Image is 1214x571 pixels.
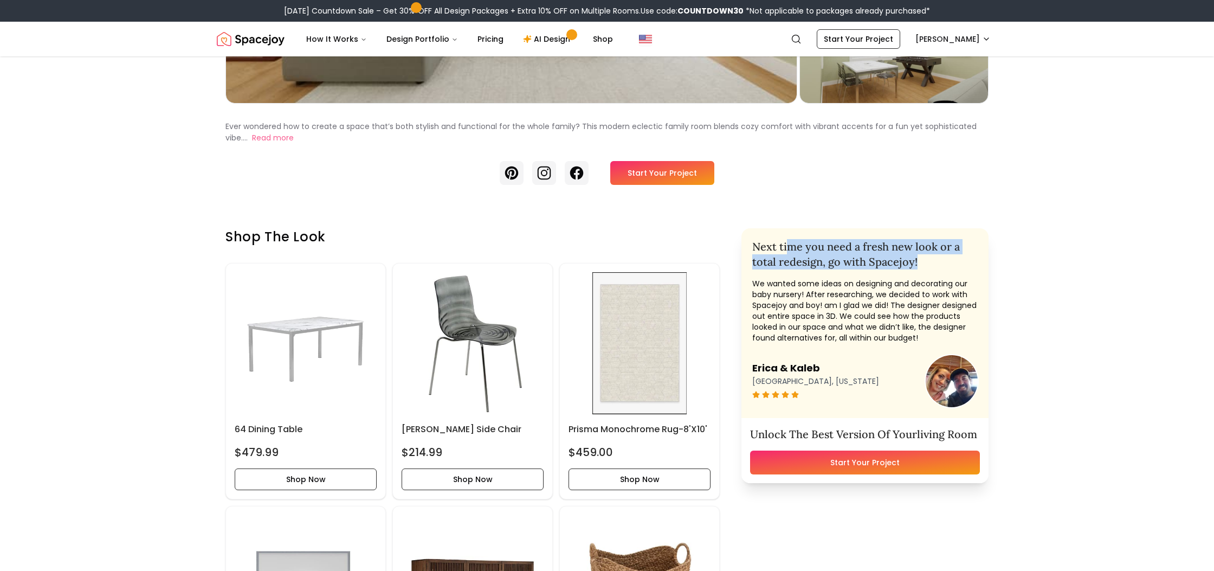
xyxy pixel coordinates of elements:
[298,28,622,50] nav: Main
[750,427,980,442] h3: Unlock The Best Version Of Your living room
[909,29,997,49] button: [PERSON_NAME]
[610,161,714,185] a: Start Your Project
[817,29,900,49] a: Start Your Project
[235,272,377,414] img: 64 Dining Table image
[298,28,376,50] button: How It Works
[559,263,720,499] div: Prisma Monochrome Rug-8'x10'
[402,423,544,436] h6: [PERSON_NAME] Side Chair
[750,451,980,474] a: Start Your Project
[225,263,386,499] a: 64 Dining Table image64 Dining Table$479.99Shop Now
[402,445,442,460] h4: $214.99
[559,263,720,499] a: Prisma Monochrome Rug-8'x10' imagePrisma Monochrome Rug-8'x10'$459.00Shop Now
[752,278,978,343] p: We wanted some ideas on designing and decorating our baby nursery! After researching, we decided ...
[514,28,582,50] a: AI Design
[392,263,553,499] a: Lerner Side Chair image[PERSON_NAME] Side Chair$214.99Shop Now
[217,22,997,56] nav: Global
[677,5,744,16] b: COUNTDOWN30
[217,28,285,50] img: Spacejoy Logo
[639,33,652,46] img: United States
[402,272,544,414] img: Lerner Side Chair image
[378,28,467,50] button: Design Portfolio
[284,5,930,16] div: [DATE] Countdown Sale – Get 30% OFF All Design Packages + Extra 10% OFF on Multiple Rooms.
[235,469,377,490] button: Shop Now
[752,361,879,376] h3: Erica & Kaleb
[235,423,377,436] h6: 64 Dining Table
[392,263,553,499] div: Lerner Side Chair
[225,263,386,499] div: 64 Dining Table
[252,132,294,144] button: Read more
[235,445,279,460] h4: $479.99
[926,355,978,407] img: user image
[641,5,744,16] span: Use code:
[225,228,720,246] h3: Shop the look
[752,239,978,270] h2: Next time you need a fresh new look or a total redesign, go with Spacejoy!
[469,28,512,50] a: Pricing
[569,423,711,436] h6: Prisma Monochrome Rug-8'x10'
[752,376,879,387] p: [GEOGRAPHIC_DATA], [US_STATE]
[569,469,711,490] button: Shop Now
[402,469,544,490] button: Shop Now
[584,28,622,50] a: Shop
[217,28,285,50] a: Spacejoy
[569,272,711,414] img: Prisma Monochrome Rug-8'x10' image
[569,445,613,460] h4: $459.00
[225,121,977,143] p: Ever wondered how to create a space that’s both stylish and functional for the whole family? This...
[744,5,930,16] span: *Not applicable to packages already purchased*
